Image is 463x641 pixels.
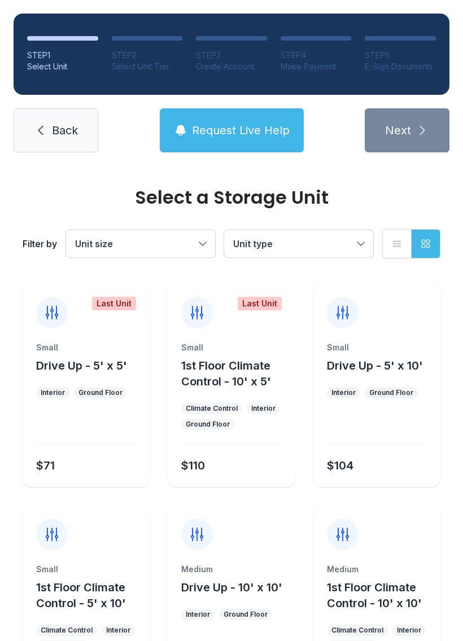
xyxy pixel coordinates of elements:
[181,564,281,575] div: Medium
[238,297,282,310] div: Last Unit
[327,359,423,372] span: Drive Up - 5' x 10'
[385,122,411,138] span: Next
[112,61,183,72] div: Select Unit Tier
[23,237,57,251] div: Filter by
[365,61,436,72] div: E-Sign Documents
[186,610,210,619] div: Interior
[327,458,353,473] div: $104
[181,581,282,594] span: Drive Up - 10' x 10'
[112,50,183,61] div: STEP 2
[327,581,422,610] span: 1st Floor Climate Control - 10' x 10'
[397,626,421,635] div: Interior
[106,626,130,635] div: Interior
[41,626,93,635] div: Climate Control
[41,388,65,397] div: Interior
[181,342,281,353] div: Small
[75,238,113,249] span: Unit size
[66,230,215,257] button: Unit size
[331,388,356,397] div: Interior
[181,579,282,595] button: Drive Up - 10' x 10'
[186,404,238,413] div: Climate Control
[36,581,126,610] span: 1st Floor Climate Control - 5' x 10'
[192,122,290,138] span: Request Live Help
[224,230,373,257] button: Unit type
[181,458,205,473] div: $110
[36,579,145,611] button: 1st Floor Climate Control - 5' x 10'
[331,626,383,635] div: Climate Control
[181,359,271,388] span: 1st Floor Climate Control - 10' x 5'
[181,358,290,389] button: 1st Floor Climate Control - 10' x 5'
[281,50,352,61] div: STEP 4
[365,50,436,61] div: STEP 5
[36,564,136,575] div: Small
[327,342,427,353] div: Small
[327,579,436,611] button: 1st Floor Climate Control - 10' x 10'
[36,358,127,374] button: Drive Up - 5' x 5'
[327,564,427,575] div: Medium
[23,188,440,207] div: Select a Storage Unit
[251,404,276,413] div: Interior
[27,61,98,72] div: Select Unit
[36,359,127,372] span: Drive Up - 5' x 5'
[36,342,136,353] div: Small
[369,388,413,397] div: Ground Floor
[186,420,230,429] div: Ground Floor
[52,122,78,138] span: Back
[36,458,55,473] div: $71
[327,358,423,374] button: Drive Up - 5' x 10'
[233,238,273,249] span: Unit type
[224,610,268,619] div: Ground Floor
[196,50,267,61] div: STEP 3
[281,61,352,72] div: Make Payment
[27,50,98,61] div: STEP 1
[78,388,123,397] div: Ground Floor
[196,61,267,72] div: Create Account
[92,297,136,310] div: Last Unit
